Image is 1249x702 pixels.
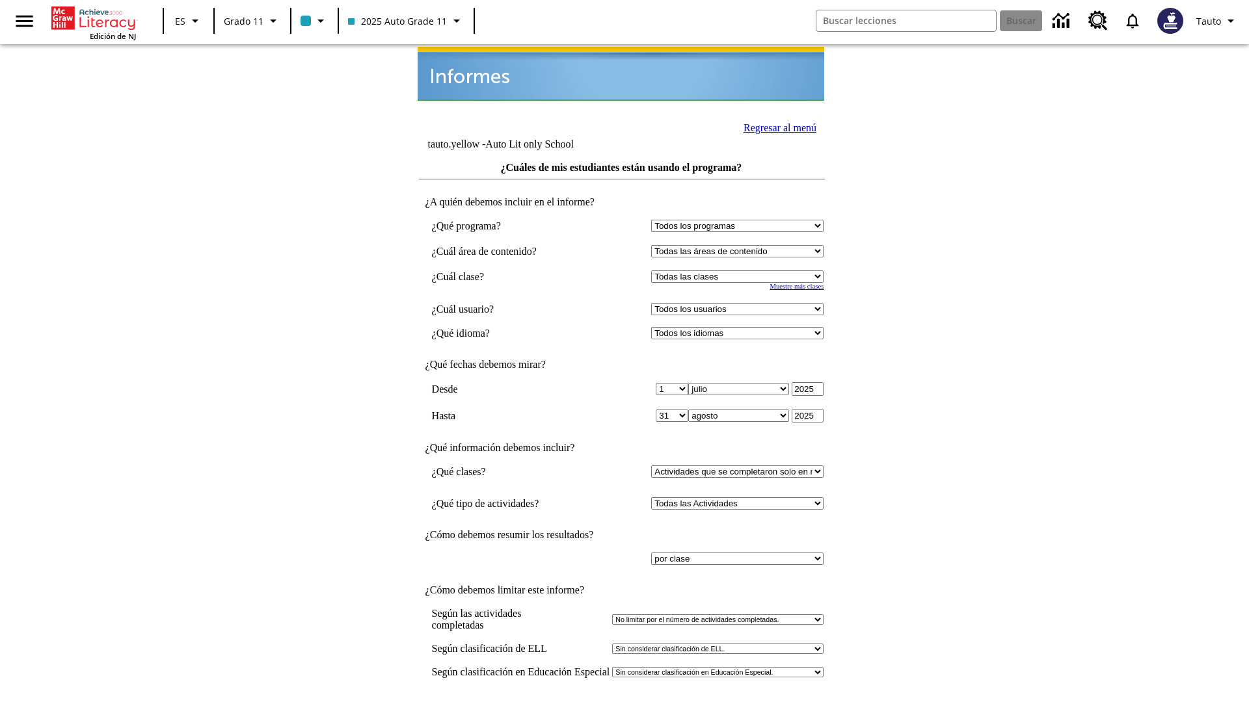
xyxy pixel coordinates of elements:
[485,138,574,149] nobr: Auto Lit only School
[1191,9,1244,32] button: Perfil/Configuración
[1149,4,1191,38] button: Escoja un nuevo avatar
[432,270,579,283] td: ¿Cuál clase?
[343,9,470,32] button: Clase: 2025 Auto Grade 11, Selecciona una clase
[1045,3,1081,39] a: Centro de información
[432,409,579,422] td: Hasta
[419,196,824,208] td: ¿A quién debemos incluir en el informe?
[348,14,447,28] span: 2025 Auto Grade 11
[5,2,44,40] button: Abrir el menú lateral
[419,442,824,454] td: ¿Qué información debemos incluir?
[427,138,666,150] td: tauto.yellow -
[432,608,610,631] td: Según las actividades completadas
[418,47,824,101] img: header
[432,246,537,257] nobr: ¿Cuál área de contenido?
[175,14,185,28] span: ES
[501,162,742,173] a: ¿Cuáles de mis estudiantes están usando el programa?
[770,283,824,290] a: Muestre más clases
[432,497,579,510] td: ¿Qué tipo de actividades?
[419,529,824,541] td: ¿Cómo debemos resumir los resultados?
[90,31,136,41] span: Edición de NJ
[168,9,209,32] button: Lenguaje: ES, Selecciona un idioma
[1157,8,1183,34] img: Avatar
[419,584,824,596] td: ¿Cómo debemos limitar este informe?
[419,359,824,370] td: ¿Qué fechas debemos mirar?
[744,122,816,133] a: Regresar al menú
[432,382,579,396] td: Desde
[432,643,610,655] td: Según clasificación de ELL
[432,465,579,478] td: ¿Qué clases?
[1196,14,1221,28] span: Tauto
[224,14,263,28] span: Grado 11
[295,9,334,32] button: El color de la clase es azul claro. Cambiar el color de la clase.
[432,327,579,339] td: ¿Qué idioma?
[219,9,286,32] button: Grado: Grado 11, Elige un grado
[816,10,996,31] input: Buscar campo
[432,666,610,678] td: Según clasificación en Educación Especial
[432,220,579,232] td: ¿Qué programa?
[1081,3,1116,38] a: Centro de recursos, Se abrirá en una pestaña nueva.
[432,303,579,315] td: ¿Cuál usuario?
[1116,4,1149,38] a: Notificaciones
[51,4,136,41] div: Portada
